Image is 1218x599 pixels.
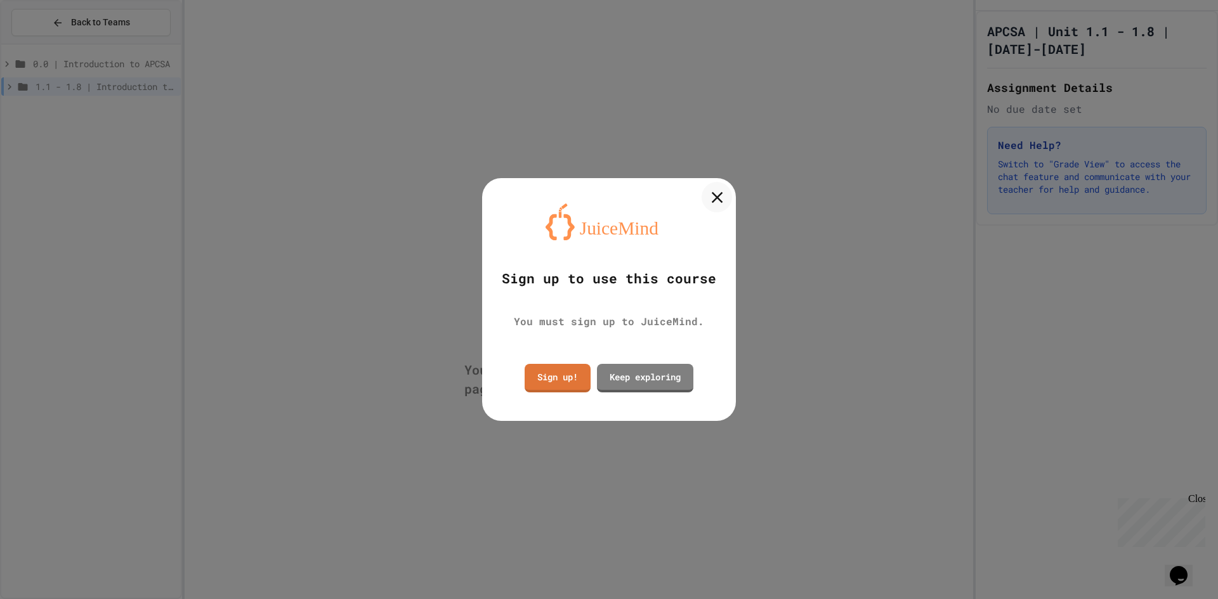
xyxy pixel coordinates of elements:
[597,364,693,392] a: Keep exploring
[514,314,704,329] div: You must sign up to JuiceMind.
[5,5,88,81] div: Chat with us now!Close
[546,203,672,240] img: logo-orange.svg
[525,364,591,392] a: Sign up!
[502,269,716,289] div: Sign up to use this course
